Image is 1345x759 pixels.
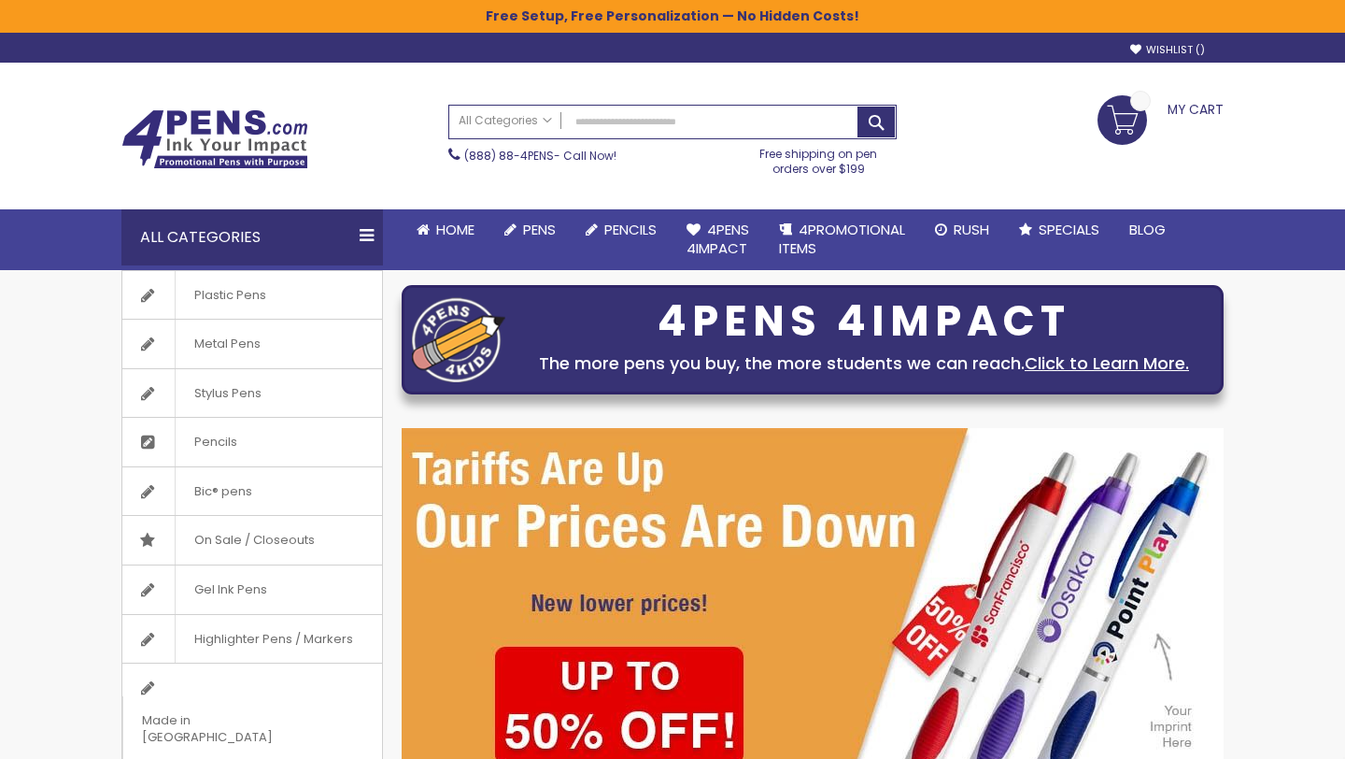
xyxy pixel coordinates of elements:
a: Wishlist [1130,43,1205,57]
span: Metal Pens [175,320,279,368]
a: Bic® pens [122,467,382,516]
span: Bic® pens [175,467,271,516]
a: Pencils [122,418,382,466]
a: On Sale / Closeouts [122,516,382,565]
a: Home [402,209,489,251]
a: Pens [489,209,571,251]
a: Metal Pens [122,320,382,368]
a: Plastic Pens [122,271,382,320]
a: Stylus Pens [122,369,382,418]
span: On Sale / Closeouts [175,516,333,565]
div: The more pens you buy, the more students we can reach. [515,351,1213,377]
span: Gel Ink Pens [175,566,286,614]
div: All Categories [121,209,383,265]
span: Specials [1039,220,1099,239]
a: All Categories [449,106,561,136]
span: Stylus Pens [175,369,280,418]
a: Click to Learn More. [1025,351,1189,375]
span: 4Pens 4impact [687,220,749,258]
a: 4Pens4impact [672,209,764,270]
span: Pens [523,220,556,239]
a: Pencils [571,209,672,251]
span: - Call Now! [464,148,616,164]
a: Gel Ink Pens [122,566,382,614]
a: (888) 88-4PENS [464,148,554,164]
a: 4PROMOTIONALITEMS [764,209,920,270]
img: four_pen_logo.png [412,297,505,382]
a: Highlighter Pens / Markers [122,615,382,664]
div: Free shipping on pen orders over $199 [741,139,898,177]
a: Rush [920,209,1004,251]
span: 4PROMOTIONAL ITEMS [779,220,905,258]
img: 4Pens Custom Pens and Promotional Products [121,109,308,169]
div: 4PENS 4IMPACT [515,302,1213,341]
span: Home [436,220,474,239]
span: Pencils [175,418,256,466]
span: Highlighter Pens / Markers [175,615,372,664]
span: Rush [954,220,989,239]
a: Blog [1114,209,1181,251]
span: All Categories [459,113,552,128]
a: Specials [1004,209,1114,251]
span: Plastic Pens [175,271,285,320]
span: Pencils [604,220,657,239]
span: Blog [1129,220,1166,239]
